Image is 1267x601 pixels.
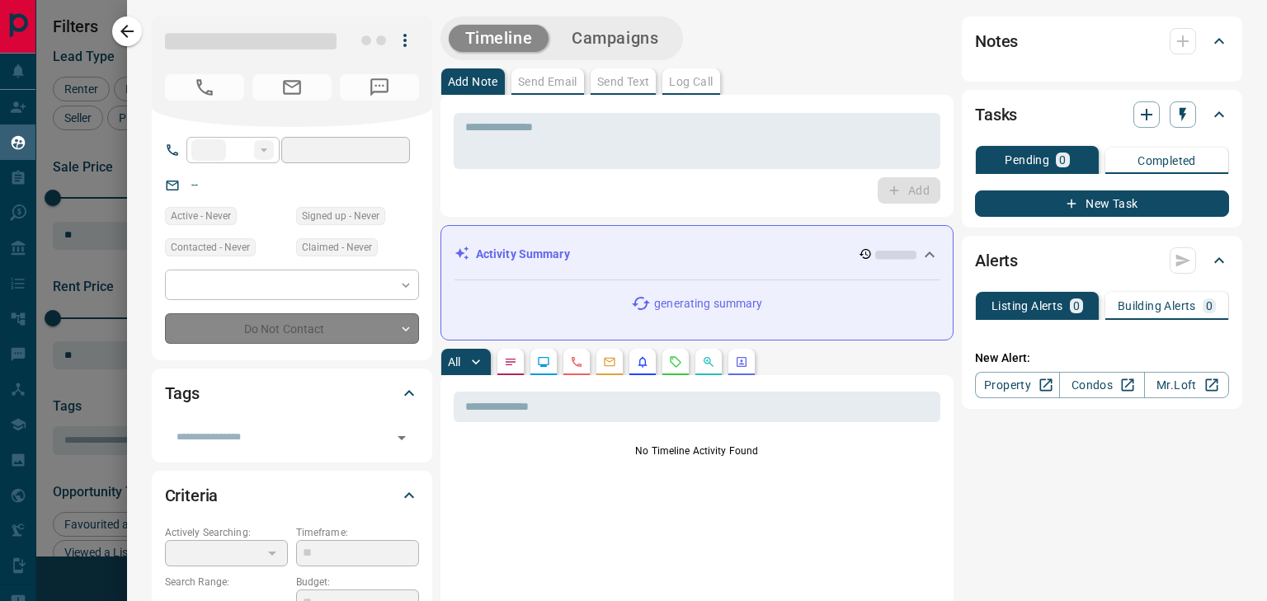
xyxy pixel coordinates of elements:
svg: Agent Actions [735,355,748,369]
svg: Requests [669,355,682,369]
a: -- [191,178,198,191]
div: Criteria [165,476,419,515]
svg: Listing Alerts [636,355,649,369]
p: Completed [1137,155,1196,167]
p: 0 [1206,300,1213,312]
div: Alerts [975,241,1229,280]
p: Actively Searching: [165,525,288,540]
a: Mr.Loft [1144,372,1229,398]
p: Search Range: [165,575,288,589]
p: Pending [1005,154,1049,166]
span: Claimed - Never [302,239,372,256]
p: 0 [1059,154,1066,166]
h2: Criteria [165,482,219,509]
svg: Opportunities [702,355,715,369]
div: Notes [975,21,1229,61]
p: generating summary [654,295,762,312]
button: Timeline [449,25,549,52]
p: Activity Summary [476,246,570,263]
div: Do Not Contact [165,313,419,344]
span: Active - Never [171,208,231,224]
span: No Email [252,74,332,101]
div: Tasks [975,95,1229,134]
p: No Timeline Activity Found [454,444,940,458]
button: Open [390,426,413,449]
h2: Notes [975,28,1018,54]
button: Campaigns [555,25,675,52]
span: Signed up - Never [302,208,379,224]
span: Contacted - Never [171,239,250,256]
h2: Tasks [975,101,1017,128]
div: Tags [165,373,419,413]
p: Listing Alerts [991,300,1063,312]
p: Add Note [448,76,498,87]
div: Activity Summary [455,239,940,270]
p: Timeframe: [296,525,419,540]
p: New Alert: [975,350,1229,367]
a: Condos [1059,372,1144,398]
svg: Emails [603,355,616,369]
h2: Alerts [975,247,1018,274]
p: All [448,356,461,368]
a: Property [975,372,1060,398]
p: 0 [1073,300,1080,312]
svg: Lead Browsing Activity [537,355,550,369]
button: New Task [975,190,1229,217]
span: No Number [340,74,419,101]
svg: Calls [570,355,583,369]
svg: Notes [504,355,517,369]
p: Budget: [296,575,419,589]
span: No Number [165,74,244,101]
h2: Tags [165,380,200,406]
p: Building Alerts [1118,300,1196,312]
